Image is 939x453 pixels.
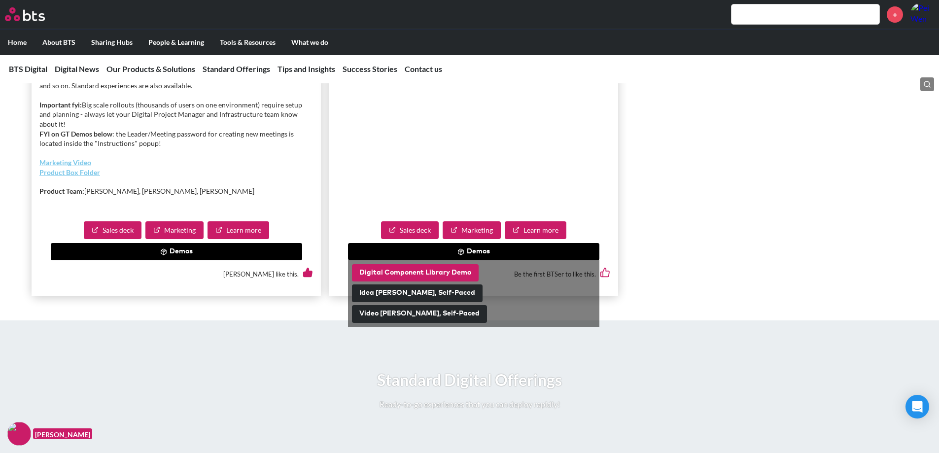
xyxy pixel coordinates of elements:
[910,2,934,26] img: Pei Wen Low
[377,369,562,391] h1: Standard Digital Offerings
[352,284,483,302] button: Idea [PERSON_NAME], Self-Paced
[348,243,599,261] button: Demos
[352,264,479,282] button: Digital Component Library Demo
[39,187,84,195] strong: Product Team:
[83,30,140,55] label: Sharing Hubs
[405,64,442,73] a: Contact us
[106,64,195,73] a: Our Products & Solutions
[145,221,204,239] a: Marketing
[887,6,903,23] a: +
[39,101,82,109] strong: Important fyi:
[140,30,212,55] label: People & Learning
[5,7,63,21] a: Go home
[9,64,47,73] a: BTS Digital
[381,221,439,239] a: Sales deck
[203,64,270,73] a: Standard Offerings
[39,168,100,176] a: Product Box Folder
[505,221,566,239] a: Learn more
[5,7,45,21] img: BTS Logo
[39,186,313,196] p: [PERSON_NAME], [PERSON_NAME], [PERSON_NAME]
[905,395,929,418] div: Open Intercom Messenger
[51,243,302,261] button: Demos
[7,422,31,446] img: F
[208,221,269,239] a: Learn more
[910,2,934,26] a: Profile
[352,305,487,323] button: Video [PERSON_NAME], Self-Paced
[343,64,397,73] a: Success Stories
[35,30,83,55] label: About BTS
[39,100,313,148] p: Big scale rollouts (thousands of users on one environment) require setup and planning - always le...
[33,428,92,440] figcaption: [PERSON_NAME]
[443,221,501,239] a: Marketing
[39,158,91,167] a: Marketing Video
[84,221,141,239] a: Sales deck
[39,260,313,287] div: [PERSON_NAME] like this.
[337,260,610,287] div: Be the first BTSer to like this.
[55,64,99,73] a: Digital News
[278,64,335,73] a: Tips and Insights
[283,30,336,55] label: What we do
[377,399,562,410] p: Ready-to-go experiences that you can deploy rapidly!
[39,130,112,138] strong: FYI on GT Demos below
[212,30,283,55] label: Tools & Resources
